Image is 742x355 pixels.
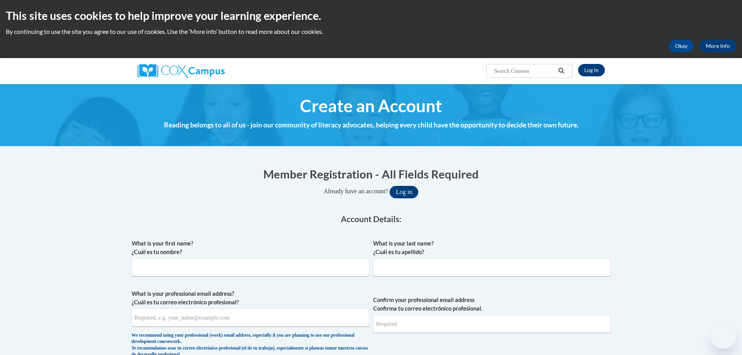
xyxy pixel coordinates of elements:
h2: This site uses cookies to help improve your learning experience. [6,8,736,23]
button: Search [555,66,567,76]
button: Okay [669,40,694,52]
p: By continuing to use the site you agree to our use of cookies. Use the ‘More info’ button to read... [6,27,736,36]
h1: Member Registration - All Fields Required [132,166,611,182]
iframe: Button to launch messaging window [711,324,736,349]
h4: Reading belongs to all of us - join our community of literacy advocates, helping every child have... [132,120,611,130]
a: More Info [700,40,736,52]
input: Metadata input [132,258,369,276]
input: Search Courses [493,66,555,76]
span: Create an Account [300,95,442,116]
label: What is your first name? ¿Cuál es tu nombre? [132,239,369,256]
img: Cox Campus [137,64,225,78]
span: Already have an account? [324,188,388,194]
button: Log in [390,186,418,198]
input: Metadata input [132,309,369,327]
input: Metadata input [373,258,611,276]
a: Log In [578,64,605,76]
label: Confirm your professional email address Confirma tu correo electrónico profesional. [373,296,611,313]
label: What is your last name? ¿Cuál es tu apellido? [373,239,611,256]
input: Required [373,315,611,333]
label: What is your professional email address? ¿Cuál es tu correo electrónico profesional? [132,290,369,307]
span: Account Details: [341,214,402,224]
